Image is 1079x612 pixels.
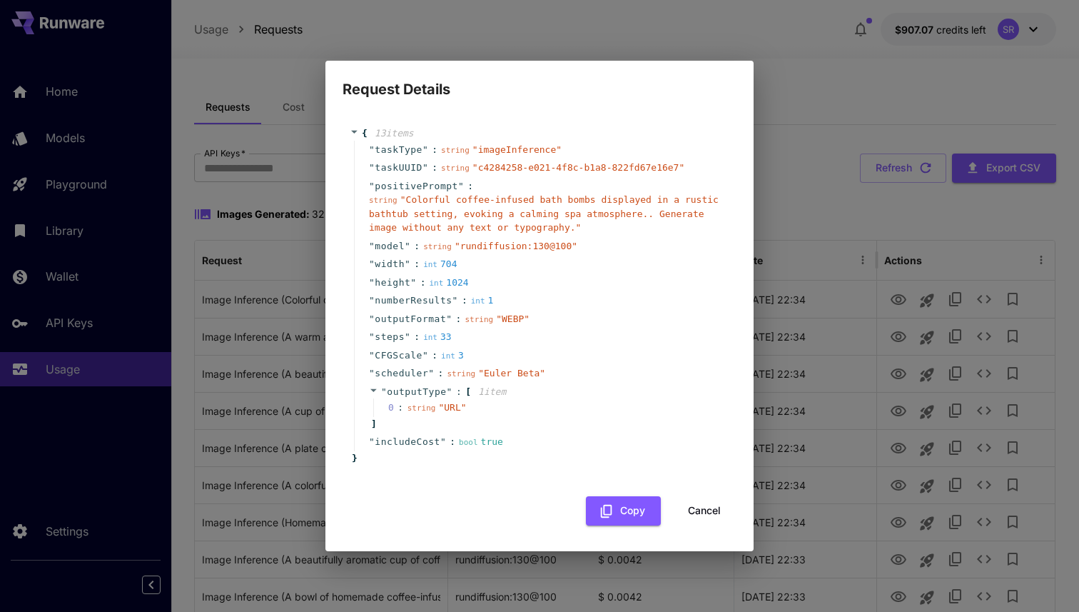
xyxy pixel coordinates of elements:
[438,402,466,413] span: " URL "
[142,83,153,94] img: tab_keywords_by_traffic_grey.svg
[407,403,436,413] span: string
[471,294,494,308] div: 1
[369,259,375,269] span: "
[432,143,437,157] span: :
[414,239,420,254] span: :
[472,162,684,173] span: " c4284258-e021-4f8c-b1a8-822fd67e16e7 "
[414,257,420,271] span: :
[462,294,467,308] span: :
[438,366,444,381] span: :
[459,435,503,449] div: true
[397,401,403,415] div: :
[362,126,368,141] span: {
[387,386,446,397] span: outputType
[375,435,440,449] span: includeCost
[428,368,434,378] span: "
[423,242,452,251] span: string
[37,37,101,49] div: Domain: [URL]
[325,61,754,101] h2: Request Details
[456,312,462,326] span: :
[405,259,410,269] span: "
[432,348,437,363] span: :
[375,294,452,308] span: numberResults
[478,368,545,378] span: " Euler Beta "
[375,348,422,363] span: CFGScale
[350,451,358,466] span: }
[369,331,375,342] span: "
[422,144,428,155] span: "
[410,277,416,288] span: "
[414,330,420,344] span: :
[375,366,428,381] span: scheduler
[455,241,577,251] span: " rundiffusion:130@100 "
[405,331,410,342] span: "
[388,401,407,415] span: 0
[369,144,375,155] span: "
[496,313,530,324] span: " WEBP "
[465,315,493,324] span: string
[672,496,736,526] button: Cancel
[369,368,375,378] span: "
[423,330,452,344] div: 33
[369,436,375,447] span: "
[440,436,446,447] span: "
[422,350,428,361] span: "
[369,313,375,324] span: "
[375,312,446,326] span: outputFormat
[23,37,34,49] img: website_grey.svg
[447,386,452,397] span: "
[422,162,428,173] span: "
[158,84,240,94] div: Keywords by Traffic
[375,128,414,139] span: 13 item s
[23,23,34,34] img: logo_orange.svg
[441,164,470,173] span: string
[1008,543,1079,612] iframe: Chat Widget
[369,181,375,191] span: "
[375,143,422,157] span: taskType
[478,386,506,397] span: 1 item
[369,295,375,306] span: "
[458,181,464,191] span: "
[472,144,562,155] span: " imageInference "
[452,295,458,306] span: "
[467,179,473,194] span: :
[465,385,471,399] span: [
[405,241,410,251] span: "
[456,385,462,399] span: :
[369,350,375,361] span: "
[369,417,377,431] span: ]
[471,296,485,306] span: int
[441,146,470,155] span: string
[423,260,437,269] span: int
[586,496,661,526] button: Copy
[39,83,50,94] img: tab_domain_overview_orange.svg
[375,276,410,290] span: height
[420,276,426,290] span: :
[369,194,719,233] span: " Colorful coffee-infused bath bombs displayed in a rustic bathtub setting, evoking a calming spa...
[54,84,128,94] div: Domain Overview
[369,196,397,205] span: string
[375,239,405,254] span: model
[381,386,387,397] span: "
[423,333,437,342] span: int
[441,348,464,363] div: 3
[432,161,437,175] span: :
[446,313,452,324] span: "
[450,435,455,449] span: :
[447,369,475,378] span: string
[369,162,375,173] span: "
[369,241,375,251] span: "
[429,279,443,288] span: int
[459,438,478,447] span: bool
[369,277,375,288] span: "
[375,161,422,175] span: taskUUID
[441,351,455,361] span: int
[375,257,405,271] span: width
[429,276,468,290] div: 1024
[423,257,457,271] div: 704
[375,330,405,344] span: steps
[40,23,70,34] div: v 4.0.25
[375,179,458,194] span: positivePrompt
